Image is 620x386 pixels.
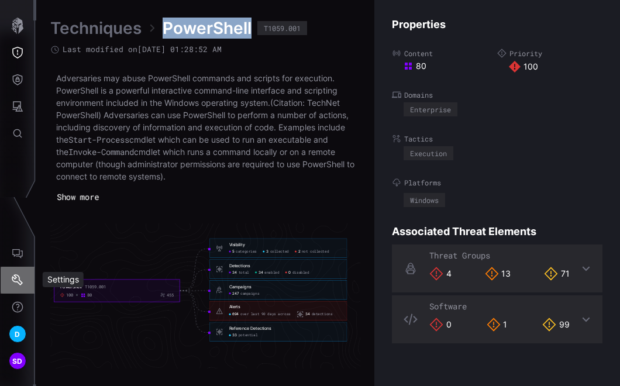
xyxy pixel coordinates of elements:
div: 80 [404,61,497,71]
span: Threat Groups [429,250,490,261]
span: SD [12,355,23,367]
span: D [15,328,20,340]
span: enabled [264,270,279,275]
label: Platforms [392,178,602,187]
div: Enterprise [410,106,451,113]
div: 13 [485,267,511,281]
span: 247 [232,291,239,296]
span: Last modified on [63,44,222,54]
div: Alerts [229,304,240,309]
span: 694 [232,312,239,317]
div: T1059.001 [85,284,106,289]
button: Show more [50,188,105,206]
span: categories [236,250,257,254]
div: 455 [167,292,174,298]
label: Tactics [392,134,602,143]
p: Adversaries may abuse PowerShell commands and scripts for execution. PowerShell is a powerful int... [56,72,354,182]
span: collected [270,250,289,254]
div: Reference Detections [229,326,271,332]
div: Visibility [229,243,245,248]
div: 71 [544,267,570,281]
h4: Associated Threat Elements [392,225,602,238]
code: Invoke-Command [68,146,134,157]
span: 34 [305,312,310,317]
div: 80 [87,292,92,298]
div: Execution [410,150,447,157]
div: 100 [509,61,602,73]
div: Settings [43,272,84,287]
code: Start-Process [68,134,129,145]
div: 0 [429,318,452,332]
div: Detections [229,264,250,269]
div: 100 [66,292,73,298]
div: Windows [410,197,439,204]
a: Techniques [50,18,142,39]
span: disabled [292,270,309,275]
span: 3 [266,250,268,254]
span: 34 [259,270,263,275]
span: Software [429,301,467,312]
button: SD [1,347,35,374]
span: 34 [232,270,237,275]
div: 1 [487,318,508,332]
div: T1059.001 [264,25,301,32]
time: [DATE] 01:28:52 AM [137,44,222,54]
span: 0 [288,270,291,275]
span: over last 90 days across [240,312,291,317]
span: total [239,270,249,275]
label: Domains [392,90,602,99]
label: Content [392,49,497,58]
span: campaigns [240,291,259,296]
h4: Properties [392,18,602,31]
span: 5 [232,250,235,254]
label: Priority [497,49,602,58]
div: 4 [429,267,452,281]
span: PowerShell [163,18,252,39]
span: 2 [298,250,301,254]
span: 33 [232,333,237,338]
span: not collected [302,250,329,254]
span: detections [312,312,333,317]
button: D [1,320,35,347]
span: potential [239,333,257,338]
div: 99 [542,318,570,332]
div: Campaigns [229,284,252,289]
